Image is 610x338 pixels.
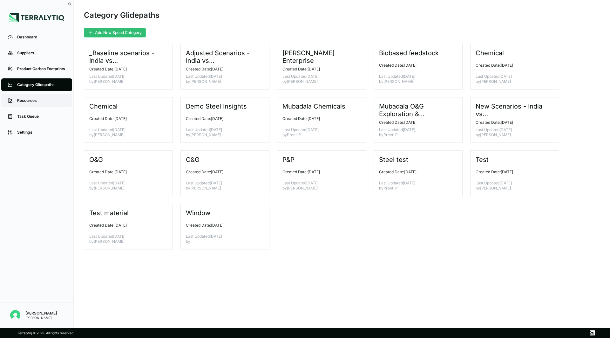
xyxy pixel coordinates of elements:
div: Category Glidepaths [17,82,66,87]
div: Category Glidepaths [84,10,159,20]
h3: Mubadala Chemicals [282,103,346,110]
p: Last Updated [DATE] by Preeti P [282,127,356,137]
p: Last Updated [DATE] by [PERSON_NAME] [282,74,356,84]
p: Created Date: [DATE] [379,63,452,68]
p: Last Updated [DATE] by [PERSON_NAME] [476,181,549,191]
p: Last Updated [DATE] by [PERSON_NAME] [476,74,549,84]
div: [PERSON_NAME] [25,316,57,320]
div: Resources [17,98,66,103]
h3: Adjusted Scenarios - India vs [GEOGRAPHIC_DATA] [186,49,259,64]
p: Created Date: [DATE] [282,116,356,121]
p: Created Date: [DATE] [476,120,549,125]
p: Created Date: [DATE] [186,169,259,175]
p: Created Date: [DATE] [379,169,452,175]
img: Himanshu Hooda [10,310,20,320]
p: Last Updated [DATE] by [PERSON_NAME] [89,234,162,244]
p: Last Updated [DATE] by [PERSON_NAME] [282,181,356,191]
h3: New Scenarios - India vs [GEOGRAPHIC_DATA] [476,103,549,118]
button: Add New Spend Category [84,28,146,37]
h3: Window [186,209,211,217]
h3: P&P [282,156,295,163]
h3: Test material [89,209,129,217]
h3: Steel test [379,156,409,163]
p: Created Date: [DATE] [89,223,162,228]
div: [PERSON_NAME] [25,311,57,316]
p: Last Updated [DATE] by Preeti P [379,181,452,191]
p: Last Updated [DATE] by [186,234,259,244]
p: Created Date: [DATE] [476,169,549,175]
p: Created Date: [DATE] [186,116,259,121]
p: Created Date: [DATE] [282,169,356,175]
h3: Biobased feedstock [379,49,439,57]
p: Created Date: [DATE] [476,63,549,68]
h3: _Baseline scenarios - India vs [GEOGRAPHIC_DATA] [89,49,162,64]
p: Last Updated [DATE] by Preeti P [379,127,452,137]
h3: Chemical [89,103,118,110]
p: Created Date: [DATE] [89,169,162,175]
h3: Chemical [476,49,505,57]
p: Last Updated [DATE] by [PERSON_NAME] [186,74,259,84]
p: Last Updated [DATE] by [PERSON_NAME] [379,74,452,84]
p: Created Date: [DATE] [89,67,162,72]
div: Suppliers [17,50,66,56]
p: Created Date: [DATE] [379,120,452,125]
p: Last Updated [DATE] by [PERSON_NAME] [186,127,259,137]
p: Created Date: [DATE] [186,223,259,228]
h3: O&G [89,156,104,163]
p: Last Updated [DATE] by [PERSON_NAME] [186,181,259,191]
h3: Test [476,156,489,163]
p: Last Updated [DATE] by [PERSON_NAME] [89,74,162,84]
div: Task Queue [17,114,66,119]
div: Settings [17,130,66,135]
h3: Demo Steel Insights [186,103,247,110]
p: Last Updated [DATE] by [PERSON_NAME] [89,127,162,137]
h3: [PERSON_NAME] Enterprise [282,49,356,64]
h3: Mubadala O&G Exploration & Production [379,103,452,118]
p: Last Updated [DATE] by [PERSON_NAME] [476,127,549,137]
button: Open user button [8,308,23,323]
p: Last Updated [DATE] by [PERSON_NAME] [89,181,162,191]
h3: O&G [186,156,200,163]
p: Created Date: [DATE] [89,116,162,121]
p: Created Date: [DATE] [282,67,356,72]
img: Logo [9,13,64,22]
p: Created Date: [DATE] [186,67,259,72]
div: Product Carbon Footprints [17,66,66,71]
div: Dashboard [17,35,66,40]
